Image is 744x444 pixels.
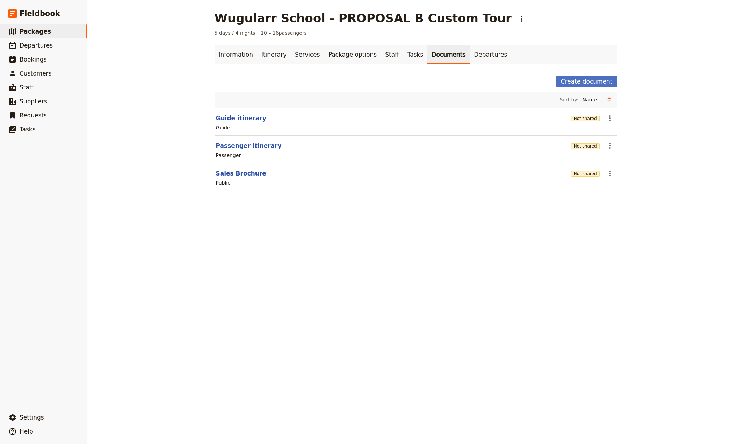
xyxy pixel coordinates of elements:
[216,179,230,186] div: Public
[381,45,403,64] a: Staff
[20,112,47,119] span: Requests
[20,42,53,49] span: Departures
[20,28,51,35] span: Packages
[20,126,36,133] span: Tasks
[470,45,511,64] a: Departures
[216,152,241,159] div: Passenger
[571,116,600,121] button: Not shared
[516,13,528,25] button: Actions
[291,45,324,64] a: Services
[571,143,600,149] button: Not shared
[20,8,60,19] span: Fieldbook
[215,29,255,36] span: 5 days / 4 nights
[559,96,578,103] span: Sort by:
[215,11,512,25] h1: Wugularr School - PROPOSAL B Custom Tour
[20,70,51,77] span: Customers
[216,169,266,178] button: Sales Brochure
[604,140,616,152] button: Actions
[604,112,616,124] button: Actions
[20,414,44,421] span: Settings
[403,45,428,64] a: Tasks
[20,428,33,435] span: Help
[571,171,600,177] button: Not shared
[261,29,307,36] span: 10 – 16 passengers
[216,124,230,131] div: Guide
[20,98,47,105] span: Suppliers
[20,84,34,91] span: Staff
[604,167,616,179] button: Actions
[215,45,257,64] a: Information
[257,45,291,64] a: Itinerary
[20,56,46,63] span: Bookings
[324,45,381,64] a: Package options
[216,142,282,150] button: Passenger itinerary
[556,76,617,87] button: Create document
[604,94,614,105] button: Change sort direction
[579,94,604,105] select: Sort by:
[216,114,266,122] button: Guide itinerary
[427,45,470,64] a: Documents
